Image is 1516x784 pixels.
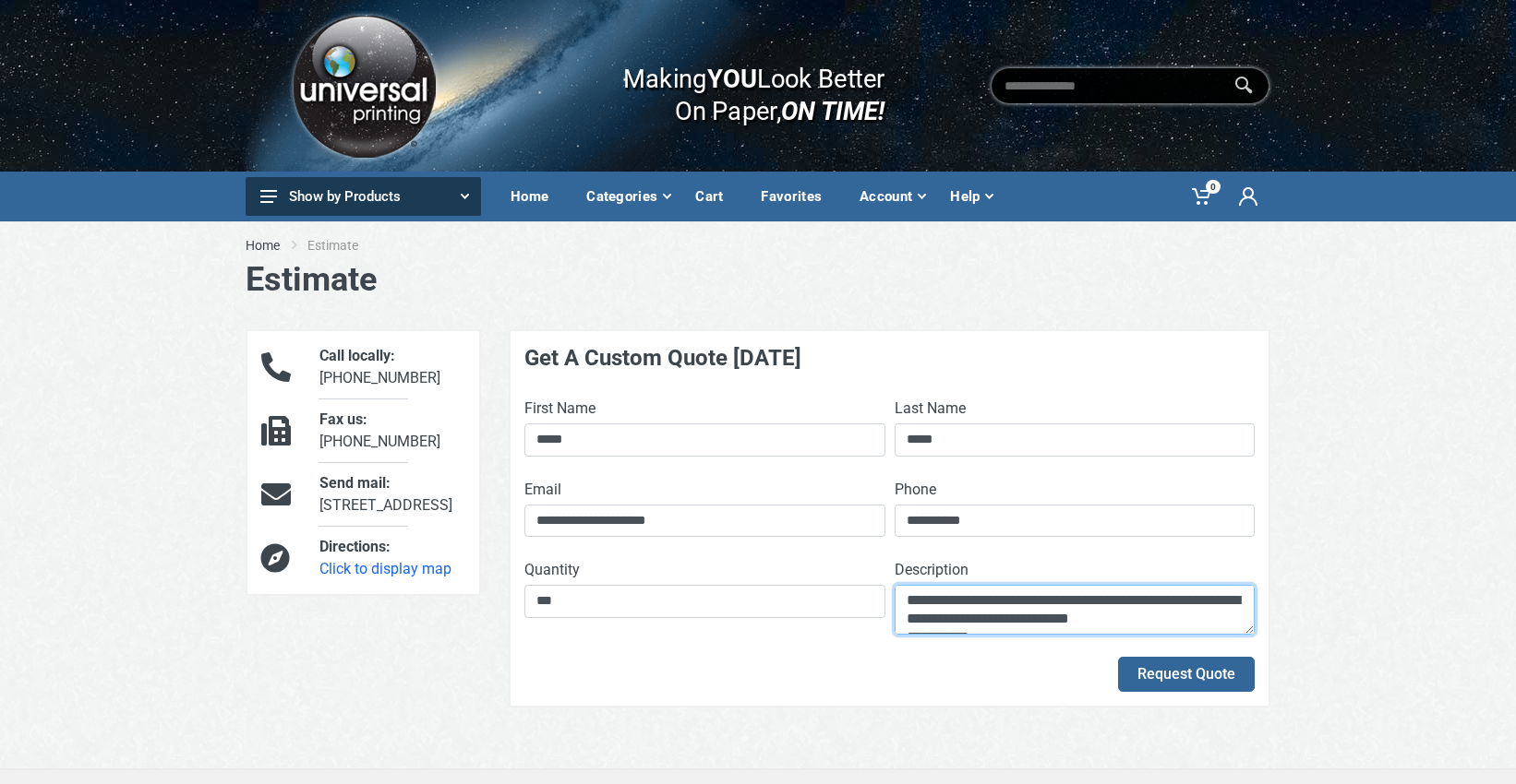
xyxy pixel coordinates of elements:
div: Account [847,177,937,216]
nav: breadcrumb [246,236,1270,255]
div: Home [498,177,573,216]
div: Favorites [748,177,847,216]
a: Home [246,236,280,255]
h1: Estimate [246,260,1270,300]
div: Making Look Better On Paper, [586,44,884,127]
div: Cart [682,177,748,216]
li: Estimate [307,236,386,255]
a: 0 [1179,172,1226,221]
a: Home [498,172,573,221]
button: Request Quote [1118,657,1255,692]
label: First Name [524,398,596,420]
label: Description [895,559,969,581]
label: Email [524,479,561,501]
div: [STREET_ADDRESS] [306,472,479,517]
label: Last Name [895,398,966,420]
a: Click to display map [319,560,451,577]
label: Phone [895,479,936,501]
span: Send mail: [319,474,391,492]
div: [PHONE_NUMBER] [306,409,479,453]
a: Cart [682,172,748,221]
img: Logo.png [286,8,441,164]
i: ON TIME! [781,95,884,126]
div: [PHONE_NUMBER] [306,345,479,389]
span: Fax us: [319,410,367,428]
div: Categories [573,177,682,216]
span: Directions: [319,538,391,555]
a: Favorites [748,172,847,221]
div: Help [937,177,1005,216]
span: Call locally: [319,347,395,364]
label: Quantity [524,559,580,581]
button: Show by Products [246,177,481,216]
span: 0 [1206,180,1221,194]
b: YOU [706,63,756,94]
h4: Get A Custom Quote [DATE] [524,345,1255,372]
